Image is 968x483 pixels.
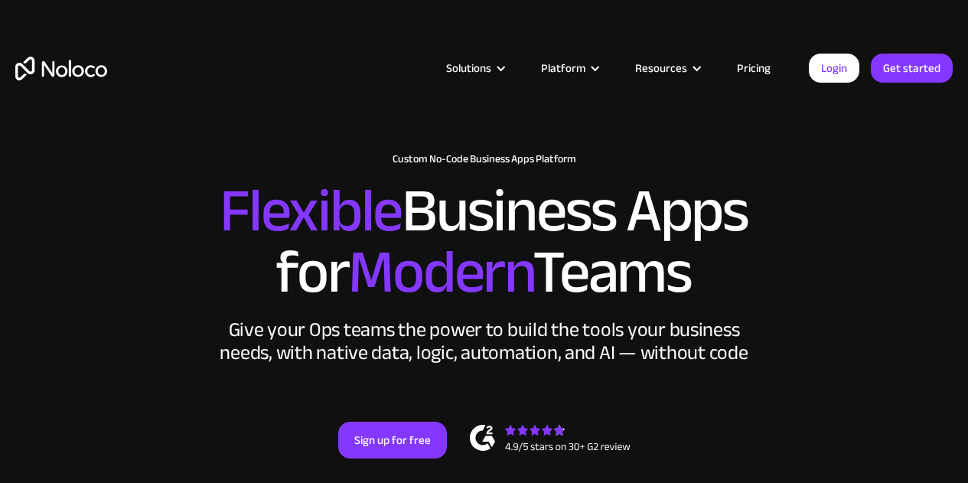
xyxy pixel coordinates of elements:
div: Resources [635,58,687,78]
a: Login [809,54,859,83]
a: home [15,57,107,80]
div: Solutions [427,58,522,78]
div: Platform [522,58,616,78]
a: Pricing [718,58,790,78]
div: Resources [616,58,718,78]
a: Get started [871,54,953,83]
div: Platform [541,58,585,78]
h1: Custom No-Code Business Apps Platform [15,153,953,165]
h2: Business Apps for Teams [15,181,953,303]
div: Solutions [446,58,491,78]
a: Sign up for free [338,422,447,459]
span: Flexible [220,154,402,268]
span: Modern [348,215,533,329]
div: Give your Ops teams the power to build the tools your business needs, with native data, logic, au... [217,318,752,364]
